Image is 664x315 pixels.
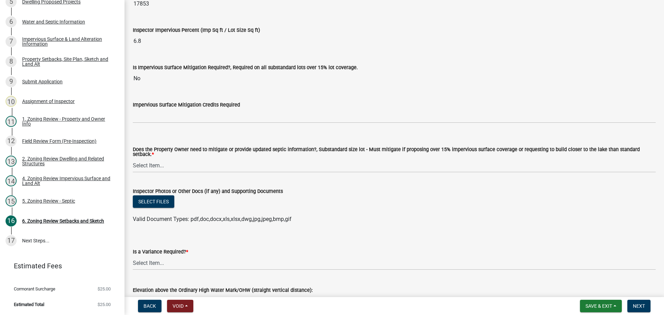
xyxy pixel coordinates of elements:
[22,198,75,203] div: 5. Zoning Review - Septic
[6,156,17,167] div: 13
[6,175,17,186] div: 14
[22,156,113,166] div: 2. Zoning Review Dwelling and Related Structures
[6,16,17,27] div: 6
[22,176,113,186] div: 4. Zoning Review Impervious Surface and Land Alt
[98,287,111,291] span: $25.00
[133,250,188,254] label: Is a Variance Required?
[133,147,656,157] label: Does the Property Owner need to mitigate or provide updated septic information?, Substandard size...
[6,36,17,47] div: 7
[6,136,17,147] div: 12
[133,103,240,108] label: Impervious Surface Mitigation Credits Required
[133,195,174,208] button: Select files
[173,303,184,309] span: Void
[22,139,96,143] div: Field Review Form (Pre-Inspection)
[627,300,651,312] button: Next
[14,287,55,291] span: Cormorant Surcharge
[22,219,104,223] div: 6. Zoning Review Setbacks and Sketch
[133,65,358,70] label: Is Impervious Surface Mitigation Required?, Required on all substandard lots over 15% lot coverage.
[585,303,612,309] span: Save & Exit
[133,216,292,222] span: Valid Document Types: pdf,doc,docx,xls,xlsx,dwg,jpg,jpeg,bmp,gif
[22,37,113,46] div: Impervious Surface & Land Alteration Information
[6,56,17,67] div: 8
[133,28,260,33] label: Inspector Impervious Percent (Imp Sq ft / Lot Size Sq ft)
[138,300,162,312] button: Back
[6,76,17,87] div: 9
[633,303,645,309] span: Next
[6,96,17,107] div: 10
[144,303,156,309] span: Back
[98,302,111,307] span: $25.00
[14,302,44,307] span: Estimated Total
[6,195,17,206] div: 15
[22,117,113,126] div: 1. Zoning Review - Property and Owner Info
[133,189,283,194] label: Inspector Photos or Other Docs (if any) and Supporting Documents
[6,215,17,226] div: 16
[6,259,113,273] a: Estimated Fees
[22,99,75,104] div: Assignment of Inspector
[22,19,85,24] div: Water and Septic Information
[167,300,193,312] button: Void
[6,116,17,127] div: 11
[22,79,63,84] div: Submit Application
[22,57,113,66] div: Property Setbacks, Site Plan, Sketch and Land Alt
[6,235,17,246] div: 17
[133,288,313,293] label: Elevation above the Ordinary High Water Mark/OHW (straight vertical distance):
[580,300,622,312] button: Save & Exit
